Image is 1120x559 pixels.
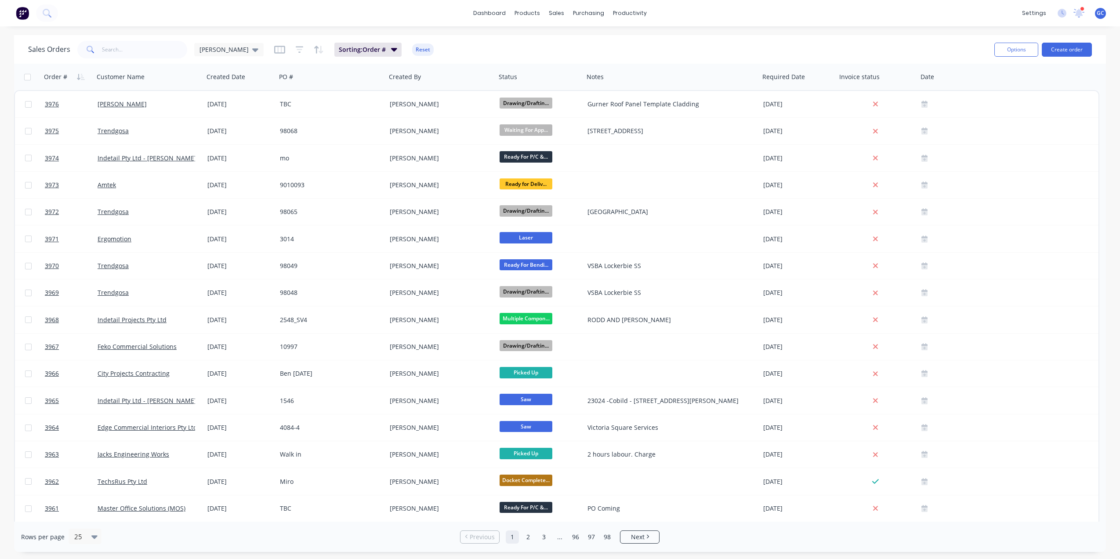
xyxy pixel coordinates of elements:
div: TBC [280,504,377,513]
div: Status [499,73,517,81]
div: [PERSON_NAME] [390,396,487,405]
a: Trendgosa [98,127,129,135]
div: [PERSON_NAME] [390,207,487,216]
span: Multiple Compon... [500,313,552,324]
div: [GEOGRAPHIC_DATA] [587,207,748,216]
div: Order # [44,73,67,81]
div: [DATE] [763,504,833,513]
span: 3967 [45,342,59,351]
a: Trendgosa [98,288,129,297]
div: [DATE] [763,235,833,243]
a: Master Office Solutions (MOS) [98,504,185,512]
span: Drawing/Draftin... [500,286,552,297]
div: settings [1018,7,1051,20]
a: 3973 [45,172,98,198]
a: Page 3 [537,530,551,544]
div: Walk in [280,450,377,459]
div: [DATE] [763,423,833,432]
span: Waiting For App... [500,124,552,135]
span: Previous [470,533,495,541]
input: Search... [102,41,188,58]
div: [DATE] [763,396,833,405]
div: 2548_SV4 [280,316,377,324]
div: [DATE] [763,450,833,459]
a: Indetail Projects Pty Ltd [98,316,167,324]
h1: Sales Orders [28,45,70,54]
div: Created By [389,73,421,81]
div: 2 hours labour. Charge [587,450,748,459]
a: Jacks Engineering Works [98,450,169,458]
span: Saw [500,394,552,405]
a: Page 96 [569,530,582,544]
span: 3973 [45,181,59,189]
div: RODD AND [PERSON_NAME] [587,316,748,324]
div: 23024 -Cobild - [STREET_ADDRESS][PERSON_NAME] [587,396,748,405]
div: purchasing [569,7,609,20]
div: [DATE] [763,261,833,270]
div: Date [921,73,934,81]
div: 98068 [280,127,377,135]
span: 3974 [45,154,59,163]
div: 1546 [280,396,377,405]
img: Factory [16,7,29,20]
div: [DATE] [763,207,833,216]
div: [PERSON_NAME] [390,100,487,109]
div: [DATE] [763,154,833,163]
div: Gurner Roof Panel Template Cladding [587,100,748,109]
div: [DATE] [207,316,273,324]
div: [DATE] [207,100,273,109]
div: [DATE] [763,342,833,351]
div: [DATE] [207,450,273,459]
button: Reset [412,44,434,56]
span: 3976 [45,100,59,109]
span: 3963 [45,450,59,459]
span: Ready for Deliv... [500,178,552,189]
div: [DATE] [763,477,833,486]
span: 3966 [45,369,59,378]
span: Ready For Bendi... [500,259,552,270]
div: VSBA Lockerbie SS [587,288,748,297]
span: Picked Up [500,448,552,459]
span: 3975 [45,127,59,135]
a: Feko Commercial Solutions [98,342,177,351]
a: Previous page [460,533,499,541]
button: Options [994,43,1038,57]
span: 3961 [45,504,59,513]
span: Drawing/Draftin... [500,205,552,216]
div: Notes [587,73,604,81]
div: [STREET_ADDRESS] [587,127,748,135]
div: [DATE] [763,127,833,135]
span: Drawing/Draftin... [500,340,552,351]
span: Drawing/Draftin... [500,98,552,109]
a: 3961 [45,495,98,522]
a: 3966 [45,360,98,387]
div: 9010093 [280,181,377,189]
a: Page 98 [601,530,614,544]
div: Miro [280,477,377,486]
span: 3968 [45,316,59,324]
span: Picked Up [500,367,552,378]
a: Edge Commercial Interiors Pty Ltd [98,423,197,432]
a: 3965 [45,388,98,414]
div: mo [280,154,377,163]
a: TechsRus Pty Ltd [98,477,147,486]
div: Customer Name [97,73,145,81]
div: [DATE] [763,181,833,189]
a: 3975 [45,118,98,144]
div: [DATE] [207,207,273,216]
div: [DATE] [763,100,833,109]
div: [PERSON_NAME] [390,342,487,351]
span: 3970 [45,261,59,270]
a: 3972 [45,199,98,225]
a: Amtek [98,181,116,189]
a: 3971 [45,226,98,252]
span: 3969 [45,288,59,297]
div: [DATE] [207,504,273,513]
div: 98049 [280,261,377,270]
div: [DATE] [207,127,273,135]
span: Rows per page [21,533,65,541]
a: Ergomotion [98,235,131,243]
div: [PERSON_NAME] [390,423,487,432]
div: 3014 [280,235,377,243]
span: 3965 [45,396,59,405]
